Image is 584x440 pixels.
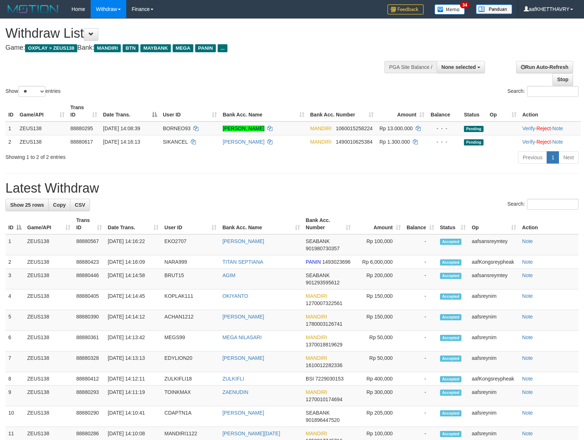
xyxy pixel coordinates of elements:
a: [PERSON_NAME] [223,126,264,131]
span: BORNEO93 [163,126,190,131]
td: Rp 205,000 [354,406,403,427]
td: aafsansreymtey [469,269,519,289]
a: Copy [48,199,70,211]
a: Show 25 rows [5,199,49,211]
td: - [404,289,437,310]
td: - [404,386,437,406]
span: OXPLAY > ZEUS138 [25,44,77,52]
td: ACHAN1212 [161,310,219,331]
a: Note [522,238,533,244]
td: aafsreynim [469,386,519,406]
th: Status [461,101,487,122]
img: Feedback.jpg [387,4,424,15]
span: Accepted [440,314,462,320]
span: MANDIRI [306,334,327,340]
h1: Withdraw List [5,26,382,41]
a: OKIYANTO [222,293,248,299]
button: None selected [437,61,485,73]
span: MANDIRI [306,389,327,395]
a: Note [522,389,533,395]
td: [DATE] 14:16:22 [105,234,161,255]
td: ZEUS138 [24,234,73,255]
span: Accepted [440,390,462,396]
div: - - - [430,138,458,145]
input: Search: [527,86,579,97]
td: - [404,255,437,269]
span: PANIN [306,259,321,265]
th: Game/API: activate to sort column ascending [17,101,67,122]
td: EDYLION20 [161,351,219,372]
td: KOPLAK111 [161,289,219,310]
a: ZULKIFLI [222,376,244,382]
img: MOTION_logo.png [5,4,61,15]
a: MEGA NILASARI [222,334,262,340]
a: Note [552,139,563,145]
span: Copy 1493023696 to clipboard [322,259,351,265]
td: ZEUS138 [17,122,67,135]
td: - [404,310,437,331]
span: SEABANK [306,272,330,278]
span: Copy 1490010625384 to clipboard [336,139,373,145]
span: Pending [464,126,484,132]
td: [DATE] 14:10:41 [105,406,161,427]
a: [PERSON_NAME][DATE] [222,431,280,436]
a: [PERSON_NAME] [222,314,264,320]
td: 88880405 [73,289,105,310]
td: [DATE] 14:14:45 [105,289,161,310]
a: AGIM [222,272,235,278]
a: [PERSON_NAME] [222,238,264,244]
h4: Game: Bank: [5,44,382,52]
td: [DATE] 14:13:13 [105,351,161,372]
td: ZEUS138 [24,372,73,386]
td: 1 [5,122,17,135]
th: Date Trans.: activate to sort column ascending [105,214,161,234]
span: Accepted [440,273,462,279]
td: ZEUS138 [24,310,73,331]
th: User ID: activate to sort column ascending [161,214,219,234]
span: Copy 1780003126741 to clipboard [306,321,342,327]
span: Rp 1.300.000 [379,139,410,145]
td: 88880423 [73,255,105,269]
span: MAYBANK [140,44,171,52]
span: Pending [464,139,484,145]
td: - [404,372,437,386]
td: ZULKIFLI18 [161,372,219,386]
span: Copy 1270010174694 to clipboard [306,396,342,402]
td: Rp 50,000 [354,331,403,351]
td: aafsreynim [469,289,519,310]
span: Accepted [440,335,462,341]
span: Copy 901896447520 to clipboard [306,417,340,423]
span: Copy 901980730357 to clipboard [306,246,340,251]
label: Search: [507,86,579,97]
span: SEABANK [306,238,330,244]
div: PGA Site Balance / [384,61,437,73]
span: SIKANCEL [163,139,188,145]
td: MEGS99 [161,331,219,351]
td: Rp 300,000 [354,386,403,406]
th: Op: activate to sort column ascending [469,214,519,234]
span: Copy [53,202,66,208]
a: Note [522,431,533,436]
td: Rp 50,000 [354,351,403,372]
th: Trans ID: activate to sort column ascending [67,101,100,122]
a: TITAN SEPTIANA [222,259,263,265]
td: Rp 400,000 [354,372,403,386]
td: Rp 100,000 [354,234,403,255]
th: Balance [427,101,461,122]
td: BRUT15 [161,269,219,289]
span: MANDIRI [306,314,327,320]
td: ZEUS138 [24,406,73,427]
th: Action [519,214,579,234]
td: 4 [5,289,24,310]
span: Copy 7229030153 to clipboard [315,376,344,382]
span: Accepted [440,259,462,266]
th: Action [519,101,581,122]
td: 1 [5,234,24,255]
td: [DATE] 14:14:58 [105,269,161,289]
span: Copy 1370018819629 to clipboard [306,342,342,348]
a: [PERSON_NAME] [223,139,264,145]
a: Reject [536,139,551,145]
span: MANDIRI [306,431,327,436]
span: Accepted [440,293,462,300]
td: · · [519,135,581,148]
